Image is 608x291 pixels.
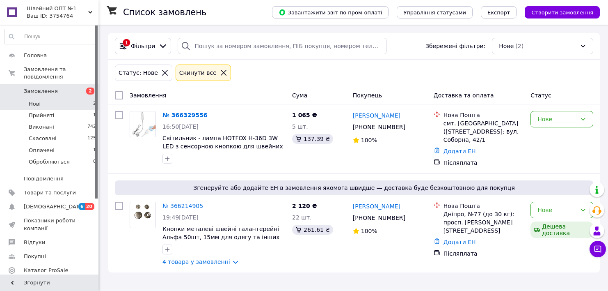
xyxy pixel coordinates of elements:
div: Cкинути все [178,68,218,77]
div: Нове [537,206,576,215]
span: 16:50[DATE] [162,123,199,130]
span: Створити замовлення [531,9,593,16]
span: Повідомлення [24,175,64,182]
a: Кнопки металеві швейні галантерейні Альфа 50шт, 15мм для одягу та інших виробів колір нікель (6628) [162,226,280,249]
span: Управління статусами [403,9,466,16]
input: Пошук за номером замовлення, ПІБ покупця, номером телефону, Email, номером накладної [178,38,386,54]
span: Скасовані [29,135,57,142]
span: Cума [292,92,307,99]
div: Дешева доставка [530,222,593,238]
span: Прийняті [29,112,54,119]
span: Відгуки [24,239,45,246]
span: Головна [24,52,47,59]
div: Нове [537,115,576,124]
span: Покупець [353,92,382,99]
span: Виконані [29,123,54,131]
span: Згенеруйте або додайте ЕН в замовлення якомога швидше — доставка буде безкоштовною для покупця [118,184,590,192]
span: 5 шт. [292,123,308,130]
span: 2 [93,100,96,108]
span: Нові [29,100,41,108]
span: Фільтри [131,42,155,50]
div: [PHONE_NUMBER] [351,212,407,224]
div: смт. [GEOGRAPHIC_DATA] ([STREET_ADDRESS]: вул. Соборна, 42/1 [443,119,524,144]
span: Каталог ProSale [24,267,68,274]
h1: Список замовлень [123,7,206,17]
a: [PERSON_NAME] [353,111,400,120]
a: Додати ЕН [443,148,476,155]
span: Показники роботи компанії [24,217,76,232]
a: № 366329556 [162,112,207,118]
button: Чат з покупцем [590,241,606,257]
a: 4 товара у замовленні [162,259,230,265]
span: [DEMOGRAPHIC_DATA] [24,203,85,210]
div: Нова Пошта [443,202,524,210]
button: Управління статусами [397,6,473,18]
span: Експорт [487,9,510,16]
span: 100% [361,228,377,234]
button: Завантажити звіт по пром-оплаті [272,6,389,18]
span: Збережені фільтри: [425,42,485,50]
div: Ваш ID: 3754764 [27,12,98,20]
div: Післяплата [443,249,524,258]
span: 100% [361,137,377,143]
span: Замовлення та повідомлення [24,66,98,81]
span: 2 120 ₴ [292,203,317,209]
span: 1 [93,147,96,154]
input: Пошук [5,29,96,44]
div: Нова Пошта [443,111,524,119]
span: 742 [87,123,96,131]
span: 1 [93,112,96,119]
a: Додати ЕН [443,239,476,245]
button: Експорт [481,6,517,18]
div: [PHONE_NUMBER] [351,121,407,133]
div: Дніпро, №77 (до 30 кг): просп. [PERSON_NAME][STREET_ADDRESS] [443,210,524,235]
a: Фото товару [130,202,156,228]
a: Світильник - лампа HOTFOX H-36D 3W LED з сенсорною кнопкою для швейних машин на магніті (220V) оп... [162,135,283,158]
div: Післяплата [443,159,524,167]
span: Завантажити звіт по пром-оплаті [279,9,382,16]
img: Фото товару [130,202,155,228]
div: 261.61 ₴ [292,225,333,235]
div: Статус: Нове [117,68,160,77]
span: Обробляються [29,158,70,166]
span: 22 шт. [292,214,312,221]
span: Статус [530,92,551,99]
span: Товари та послуги [24,189,76,196]
span: Замовлення [130,92,166,99]
button: Створити замовлення [525,6,600,18]
span: 1 065 ₴ [292,112,317,118]
span: 125 [87,135,96,142]
span: Покупці [24,253,46,260]
div: 137.39 ₴ [292,134,333,144]
a: [PERSON_NAME] [353,202,400,210]
span: 6 [78,203,85,210]
span: (2) [515,43,523,49]
span: 19:49[DATE] [162,214,199,221]
span: Доставка та оплата [434,92,494,99]
img: Фото товару [130,111,155,137]
span: Нове [499,42,514,50]
span: Оплачені [29,147,55,154]
span: 20 [85,203,94,210]
a: № 366214905 [162,203,203,209]
a: Створити замовлення [517,9,600,15]
span: 0 [93,158,96,166]
span: Замовлення [24,88,58,95]
span: Швейний ОПТ №1 [27,5,88,12]
span: 2 [86,88,94,95]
